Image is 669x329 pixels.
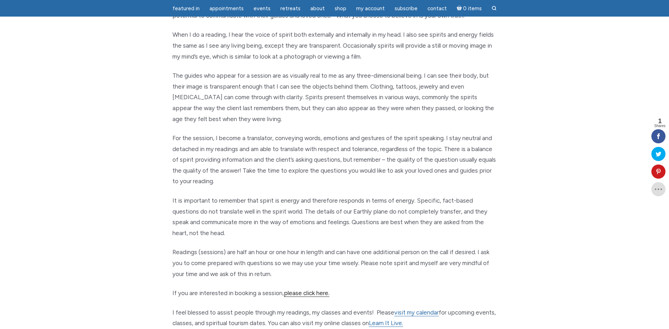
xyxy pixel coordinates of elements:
[172,5,200,12] span: featured in
[394,309,439,316] a: visit my calendar
[284,289,329,297] a: please click here.
[209,5,244,12] span: Appointments
[280,5,300,12] span: Retreats
[356,5,385,12] span: My Account
[395,5,418,12] span: Subscribe
[463,6,482,11] span: 0 items
[423,2,451,16] a: Contact
[168,2,204,16] a: featured in
[172,29,497,62] p: When I do a reading, I hear the voice of spirit both externally and internally in my head. I also...
[306,2,329,16] a: About
[452,1,486,16] a: Cart0 items
[369,319,403,327] a: Learn It Live.
[205,2,248,16] a: Appointments
[352,2,389,16] a: My Account
[457,5,463,12] i: Cart
[335,5,346,12] span: Shop
[330,2,351,16] a: Shop
[276,2,305,16] a: Retreats
[654,118,665,124] span: 1
[310,5,325,12] span: About
[172,133,497,187] p: For the session, I become a translator, conveying words, emotions and gestures of the spirit spea...
[654,124,665,128] span: Shares
[427,5,447,12] span: Contact
[254,5,270,12] span: Events
[249,2,275,16] a: Events
[390,2,422,16] a: Subscribe
[172,195,497,238] p: It is important to remember that spirit is energy and therefore responds in terms of energy. Spec...
[172,70,497,124] p: The guides who appear for a session are as visually real to me as any three-dimensional being. I ...
[172,288,497,299] p: If you are interested in booking a session,
[172,247,497,279] p: Readings (sessions) are half an hour or one hour in length and can have one additional person on ...
[172,307,497,329] p: I feel blessed to assist people through my readings, my classes and events! Please for upcoming e...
